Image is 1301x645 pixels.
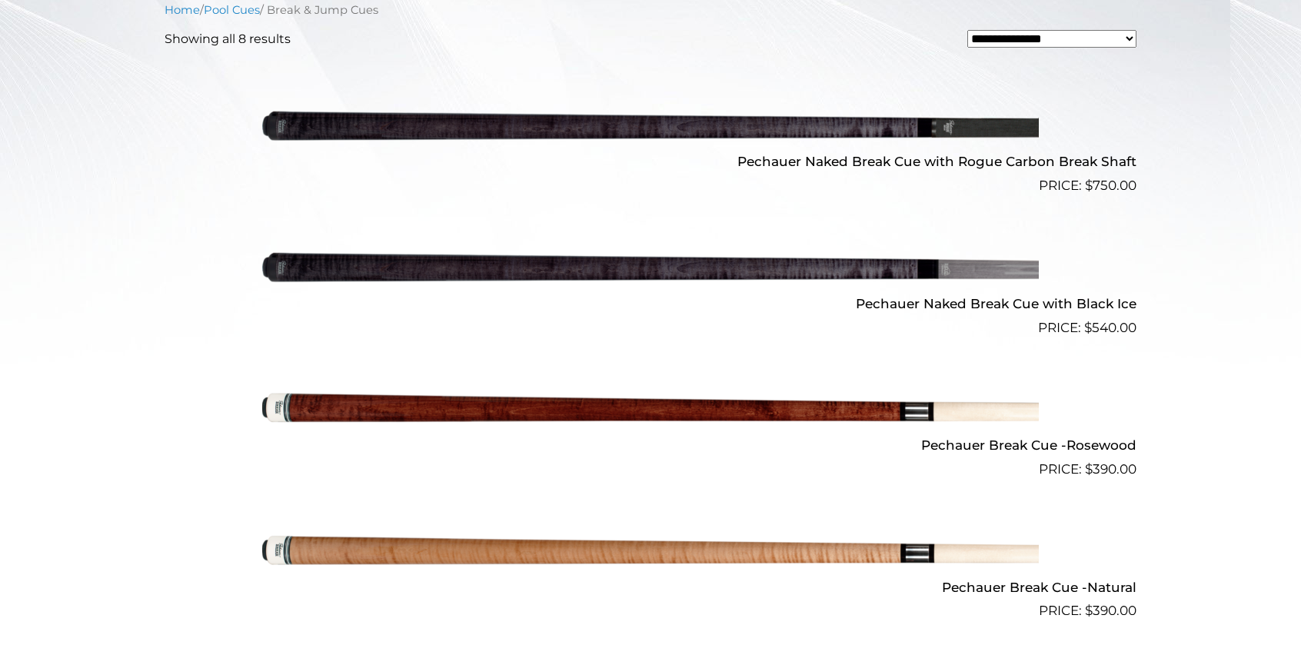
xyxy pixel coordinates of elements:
h2: Pechauer Break Cue -Rosewood [165,431,1136,460]
select: Shop order [967,30,1136,48]
bdi: 390.00 [1085,603,1136,618]
img: Pechauer Naked Break Cue with Rogue Carbon Break Shaft [262,61,1039,190]
span: $ [1085,461,1093,477]
a: Pechauer Break Cue -Rosewood $390.00 [165,344,1136,480]
span: $ [1085,603,1093,618]
h2: Pechauer Naked Break Cue with Rogue Carbon Break Shaft [165,148,1136,176]
p: Showing all 8 results [165,30,291,48]
a: Pechauer Naked Break Cue with Rogue Carbon Break Shaft $750.00 [165,61,1136,196]
h2: Pechauer Naked Break Cue with Black Ice [165,289,1136,318]
span: $ [1085,178,1093,193]
img: Pechauer Break Cue -Rosewood [262,344,1039,474]
a: Home [165,3,200,17]
span: $ [1084,320,1092,335]
a: Pechauer Naked Break Cue with Black Ice $540.00 [165,202,1136,337]
a: Pool Cues [204,3,260,17]
a: Pechauer Break Cue -Natural $390.00 [165,486,1136,621]
img: Pechauer Naked Break Cue with Black Ice [262,202,1039,331]
img: Pechauer Break Cue -Natural [262,486,1039,615]
bdi: 540.00 [1084,320,1136,335]
bdi: 750.00 [1085,178,1136,193]
bdi: 390.00 [1085,461,1136,477]
h2: Pechauer Break Cue -Natural [165,573,1136,601]
nav: Breadcrumb [165,2,1136,18]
